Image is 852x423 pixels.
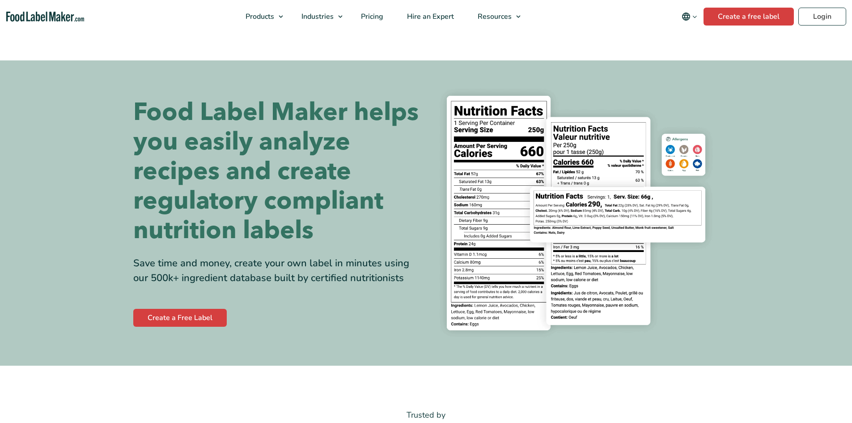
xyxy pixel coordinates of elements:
a: Food Label Maker homepage [6,12,85,22]
a: Create a Free Label [133,309,227,327]
button: Change language [675,8,704,26]
p: Trusted by [133,409,719,422]
a: Create a free label [704,8,794,26]
span: Industries [299,12,335,21]
span: Pricing [358,12,384,21]
span: Products [243,12,275,21]
div: Save time and money, create your own label in minutes using our 500k+ ingredient database built b... [133,256,420,286]
span: Resources [475,12,513,21]
span: Hire an Expert [404,12,455,21]
h1: Food Label Maker helps you easily analyze recipes and create regulatory compliant nutrition labels [133,98,420,245]
a: Login [798,8,846,26]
